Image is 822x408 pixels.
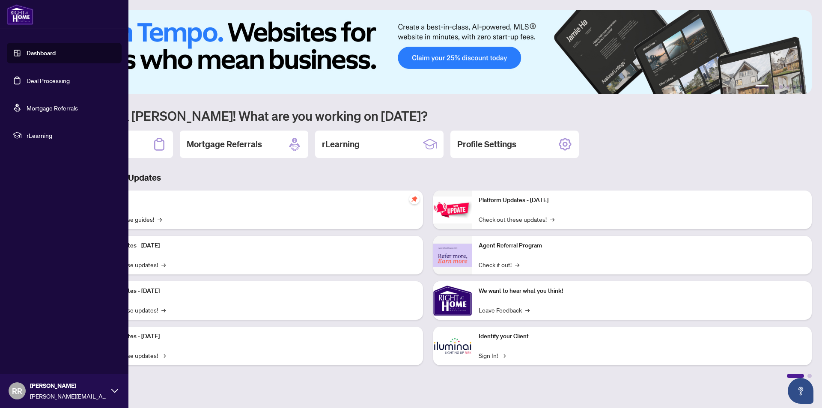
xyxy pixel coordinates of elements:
[7,4,33,25] img: logo
[45,172,812,184] h3: Brokerage & Industry Updates
[158,214,162,224] span: →
[161,260,166,269] span: →
[788,378,813,404] button: Open asap
[90,332,416,341] p: Platform Updates - [DATE]
[800,85,803,89] button: 6
[161,305,166,315] span: →
[45,107,812,124] h1: Welcome back [PERSON_NAME]! What are you working on [DATE]?
[433,197,472,223] img: Platform Updates - June 23, 2025
[322,138,360,150] h2: rLearning
[525,305,530,315] span: →
[90,241,416,250] p: Platform Updates - [DATE]
[515,260,519,269] span: →
[755,85,769,89] button: 1
[433,281,472,320] img: We want to hear what you think!
[30,391,107,401] span: [PERSON_NAME][EMAIL_ADDRESS][DOMAIN_NAME]
[161,351,166,360] span: →
[772,85,776,89] button: 2
[12,385,22,397] span: RR
[27,131,116,140] span: rLearning
[90,196,416,205] p: Self-Help
[550,214,554,224] span: →
[479,305,530,315] a: Leave Feedback→
[409,194,420,204] span: pushpin
[479,241,805,250] p: Agent Referral Program
[30,381,107,390] span: [PERSON_NAME]
[457,138,516,150] h2: Profile Settings
[479,332,805,341] p: Identify your Client
[479,351,506,360] a: Sign In!→
[501,351,506,360] span: →
[479,286,805,296] p: We want to hear what you think!
[479,260,519,269] a: Check it out!→
[479,214,554,224] a: Check out these updates!→
[27,104,78,112] a: Mortgage Referrals
[187,138,262,150] h2: Mortgage Referrals
[90,286,416,296] p: Platform Updates - [DATE]
[779,85,783,89] button: 3
[27,77,70,84] a: Deal Processing
[433,327,472,365] img: Identify your Client
[786,85,789,89] button: 4
[433,244,472,267] img: Agent Referral Program
[479,196,805,205] p: Platform Updates - [DATE]
[45,10,812,94] img: Slide 0
[793,85,796,89] button: 5
[27,49,56,57] a: Dashboard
